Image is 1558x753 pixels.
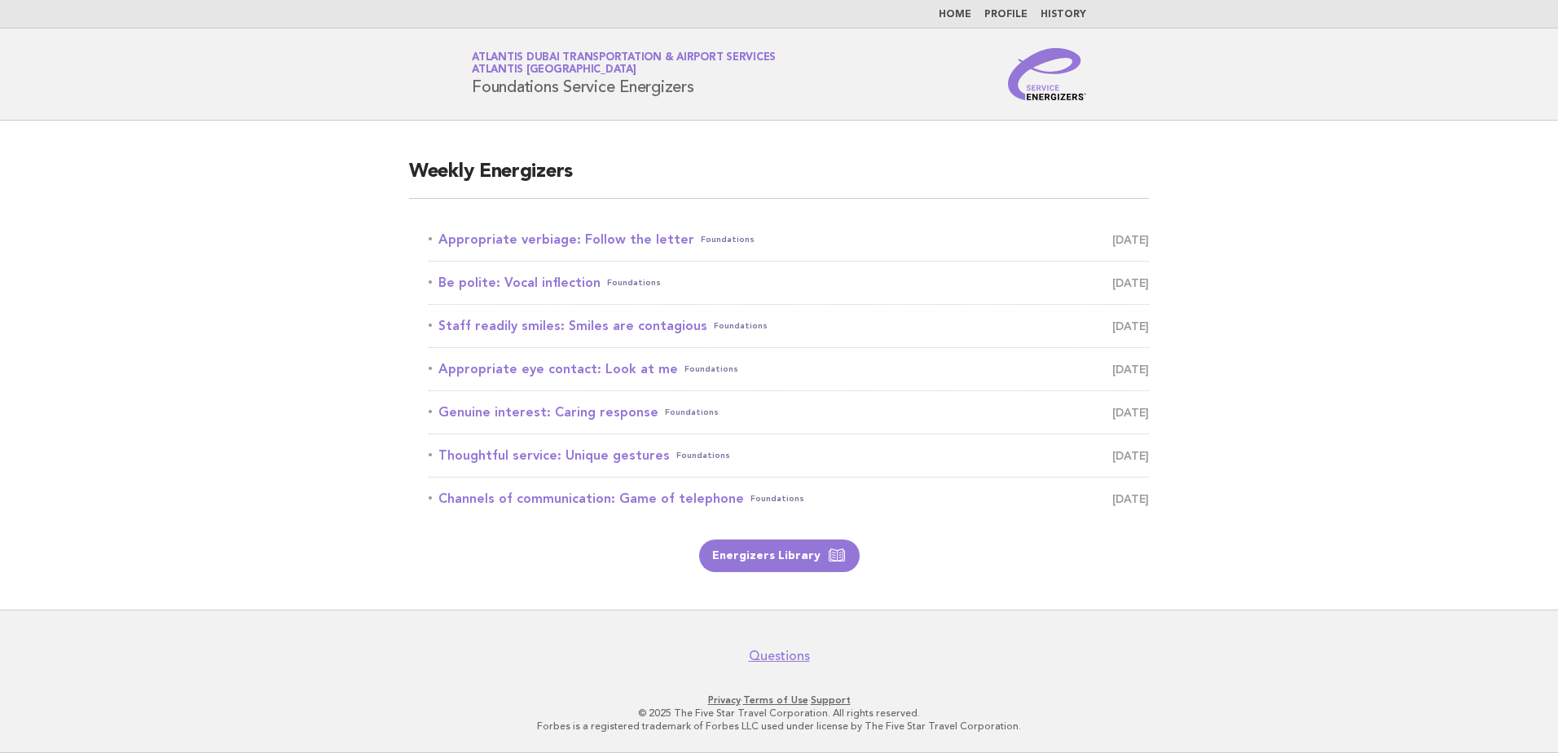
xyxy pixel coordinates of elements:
[409,159,1149,199] h2: Weekly Energizers
[1112,228,1149,251] span: [DATE]
[607,271,661,294] span: Foundations
[429,401,1149,424] a: Genuine interest: Caring responseFoundations [DATE]
[1041,10,1086,20] a: History
[1112,315,1149,337] span: [DATE]
[472,65,636,76] span: Atlantis [GEOGRAPHIC_DATA]
[429,228,1149,251] a: Appropriate verbiage: Follow the letterFoundations [DATE]
[280,720,1278,733] p: Forbes is a registered trademark of Forbes LLC used under license by The Five Star Travel Corpora...
[280,707,1278,720] p: © 2025 The Five Star Travel Corporation. All rights reserved.
[1112,444,1149,467] span: [DATE]
[1112,271,1149,294] span: [DATE]
[280,694,1278,707] p: · ·
[1008,48,1086,100] img: Service Energizers
[699,539,860,572] a: Energizers Library
[1112,487,1149,510] span: [DATE]
[1112,358,1149,381] span: [DATE]
[714,315,768,337] span: Foundations
[472,53,776,95] h1: Foundations Service Energizers
[429,444,1149,467] a: Thoughtful service: Unique gesturesFoundations [DATE]
[676,444,730,467] span: Foundations
[429,358,1149,381] a: Appropriate eye contact: Look at meFoundations [DATE]
[701,228,755,251] span: Foundations
[749,648,810,664] a: Questions
[939,10,971,20] a: Home
[429,315,1149,337] a: Staff readily smiles: Smiles are contagiousFoundations [DATE]
[429,487,1149,510] a: Channels of communication: Game of telephoneFoundations [DATE]
[708,694,741,706] a: Privacy
[1112,401,1149,424] span: [DATE]
[750,487,804,510] span: Foundations
[984,10,1028,20] a: Profile
[743,694,808,706] a: Terms of Use
[665,401,719,424] span: Foundations
[429,271,1149,294] a: Be polite: Vocal inflectionFoundations [DATE]
[811,694,851,706] a: Support
[684,358,738,381] span: Foundations
[472,52,776,75] a: Atlantis Dubai Transportation & Airport ServicesAtlantis [GEOGRAPHIC_DATA]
